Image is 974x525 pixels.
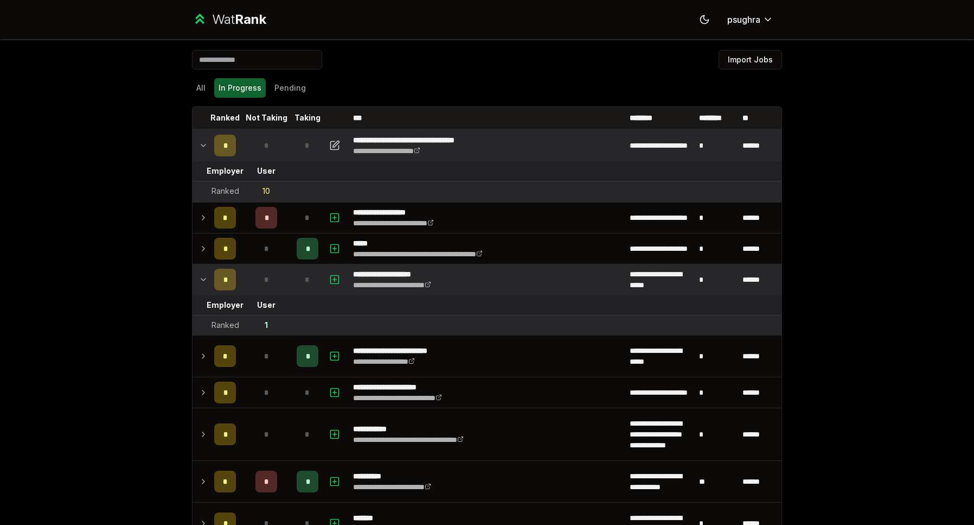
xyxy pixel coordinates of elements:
a: WatRank [192,11,266,28]
span: Rank [235,11,266,27]
div: 10 [262,186,270,197]
span: psughra [727,13,760,26]
button: Pending [270,78,310,98]
td: User [240,295,292,315]
button: In Progress [214,78,266,98]
div: Ranked [212,186,239,197]
div: Ranked [212,320,239,331]
div: 1 [265,320,268,331]
button: All [192,78,210,98]
button: Import Jobs [719,50,782,69]
p: Taking [294,112,321,123]
div: Wat [212,11,266,28]
button: psughra [719,10,782,29]
td: Employer [210,295,240,315]
p: Not Taking [246,112,287,123]
p: Ranked [210,112,240,123]
td: Employer [210,161,240,181]
td: User [240,161,292,181]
